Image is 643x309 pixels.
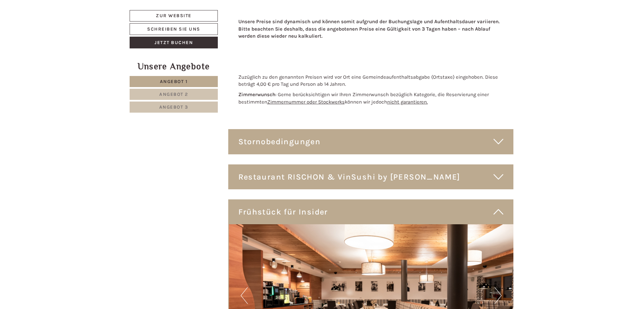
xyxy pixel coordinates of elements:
div: Restaurant RISCHON & VinSushi by [PERSON_NAME] [228,164,514,189]
span: Angebot 2 [159,91,188,97]
button: Senden [222,177,265,189]
a: Schreiben Sie uns [130,23,218,35]
u: Zimmernummer oder Stockwerks [267,99,345,105]
u: nicht garantieren. [387,99,428,105]
span: Angebot 1 [160,79,188,84]
strong: Zimmerwunsch [238,91,275,98]
div: [DATE] [121,5,144,16]
div: Frühstück für Insider [228,199,514,224]
div: Unsere Angebote [130,60,218,73]
button: Previous [241,287,248,304]
div: Hotel B&B Feldmessner [10,20,109,25]
strong: Unsere Preise sind dynamisch und können somit aufgrund der Buchungslage und Aufenthaltsdauer vari... [238,18,500,39]
button: Next [495,287,502,304]
div: Stornobedingungen [228,129,514,154]
p: Zuzüglich zu den genannten Preisen wird vor Ort eine Gemeindeaufenthaltsabgabe (Ortstaxe) eingeho... [238,74,504,88]
small: 19:09 [10,33,109,37]
a: Jetzt buchen [130,37,218,48]
a: Zur Website [130,10,218,22]
div: Guten Tag, wie können wir Ihnen helfen? [5,18,113,39]
span: Angebot 3 [159,104,189,110]
p: : Gerne berücksichtigen wir Ihren Zimmerwunsch bezüglich Kategorie, die Reservierung einer bestim... [238,91,504,106]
